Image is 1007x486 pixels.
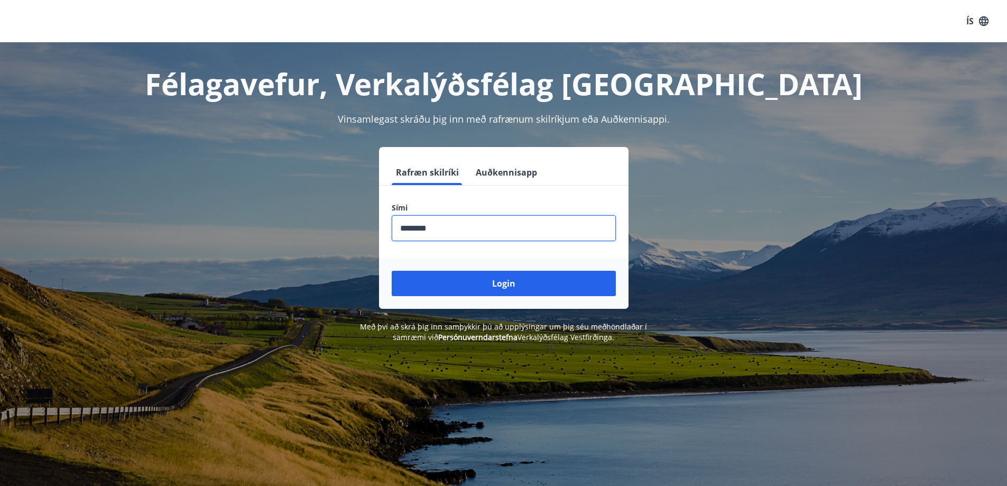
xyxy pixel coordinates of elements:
[338,113,670,125] span: Vinsamlegast skráðu þig inn með rafrænum skilríkjum eða Auðkennisappi.
[472,160,541,185] button: Auðkennisapp
[360,322,647,342] span: Með því að skrá þig inn samþykkir þú að upplýsingar um þig séu meðhöndlaðar í samræmi við Verkalý...
[392,160,463,185] button: Rafræn skilríki
[960,12,994,31] button: ÍS
[392,203,616,213] label: Sími
[392,271,616,296] button: Login
[438,332,518,342] a: Persónuverndarstefna
[136,63,872,104] h1: Félagavefur, Verkalýðsfélag [GEOGRAPHIC_DATA]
